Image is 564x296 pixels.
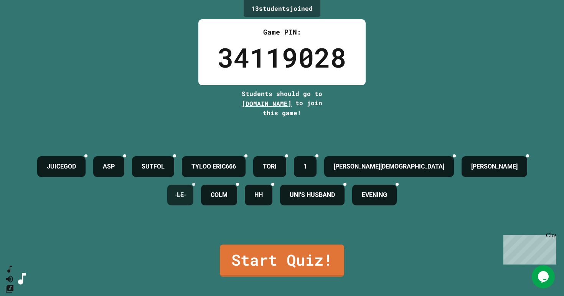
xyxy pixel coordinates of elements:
[471,162,518,171] h4: [PERSON_NAME]
[191,162,236,171] h4: TYLOO ERIC666
[218,37,346,78] div: 34119028
[3,3,53,49] div: Chat with us now!Close
[211,190,228,200] h4: COLM
[242,99,292,107] span: [DOMAIN_NAME]
[103,162,115,171] h4: ASP
[218,27,346,37] div: Game PIN:
[362,190,387,200] h4: EVENING
[5,284,14,293] button: Change Music
[532,265,556,288] iframe: chat widget
[5,265,14,274] button: SpeedDial basic example
[290,190,335,200] h4: UNI'S HUSBAND
[142,162,165,171] h4: SUTFOL
[334,162,444,171] h4: [PERSON_NAME][DEMOGRAPHIC_DATA]
[177,190,184,200] h4: LE
[263,162,277,171] h4: TORI
[5,274,14,284] button: Mute music
[220,245,344,277] a: Start Quiz!
[254,190,263,200] h4: HH
[47,162,76,171] h4: JUICEGOD
[234,89,330,117] div: Students should go to to join this game!
[500,232,556,265] iframe: chat widget
[303,162,307,171] h4: 1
